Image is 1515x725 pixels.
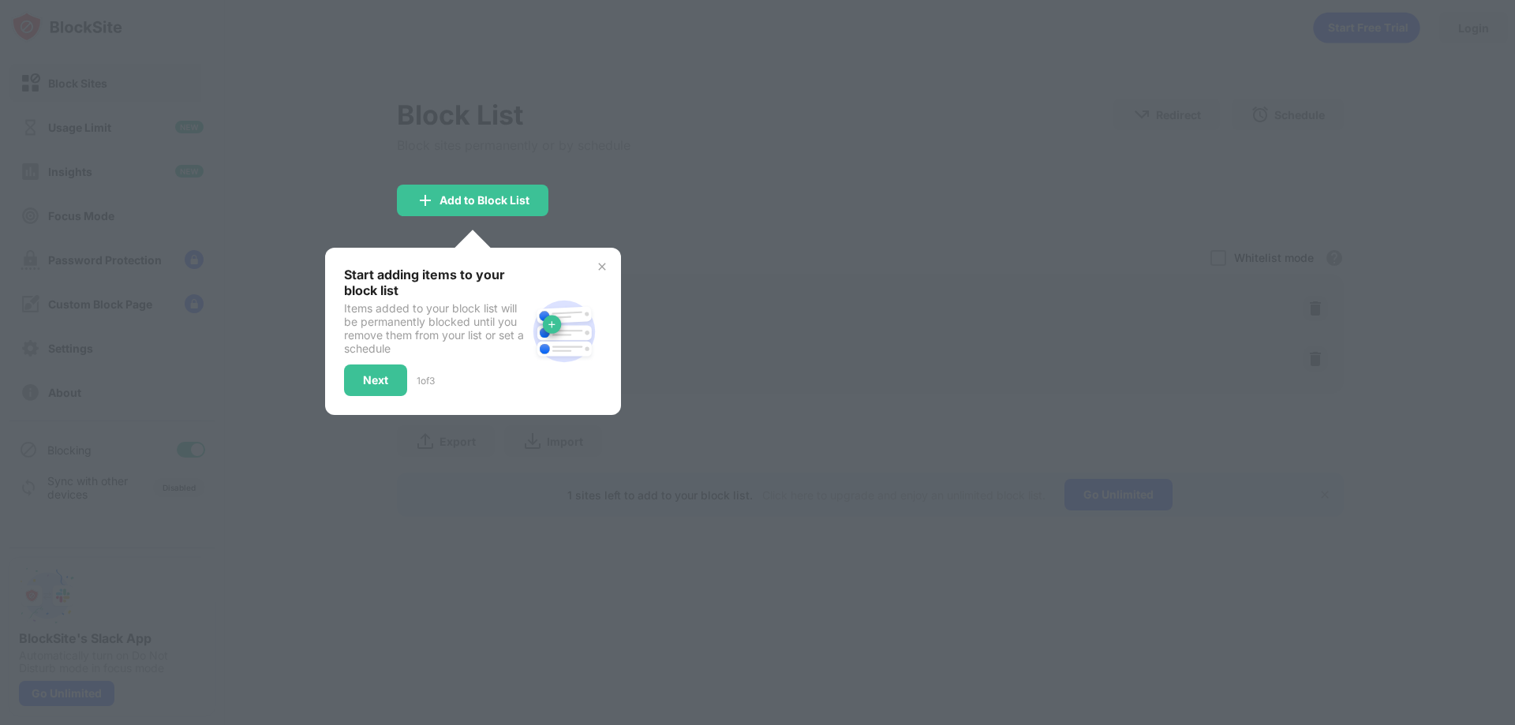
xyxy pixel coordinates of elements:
div: Items added to your block list will be permanently blocked until you remove them from your list o... [344,301,526,355]
div: 1 of 3 [417,375,435,387]
div: Next [363,374,388,387]
img: block-site.svg [526,293,602,369]
img: x-button.svg [596,260,608,273]
div: Start adding items to your block list [344,267,526,298]
div: Add to Block List [440,194,529,207]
